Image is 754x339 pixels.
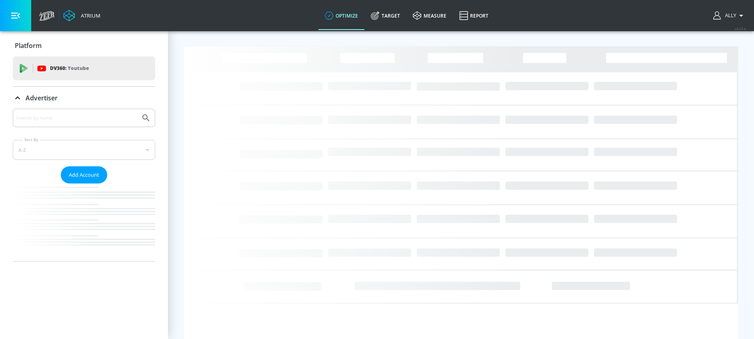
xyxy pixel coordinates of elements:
[318,1,364,30] a: optimize
[13,109,155,261] div: Advertiser
[69,170,99,179] span: Add Account
[735,26,746,31] span: v 4.25.4
[15,41,42,50] p: Platform
[63,10,100,22] a: Atrium
[61,166,107,183] button: Add Account
[722,13,736,18] span: login as: ally.mcculloch@zefr.com
[453,1,495,30] a: Report
[50,64,89,73] p: DV360:
[406,1,453,30] a: measure
[68,64,89,72] p: Youtube
[13,87,155,109] div: Advertiser
[13,140,155,160] div: A-Z
[713,11,746,20] button: Ally
[23,137,40,142] label: Sort By
[13,34,155,57] div: Platform
[26,94,58,102] p: Advertiser
[13,183,155,261] nav: list of Advertiser
[13,56,155,80] div: DV360: Youtube
[16,113,137,123] input: Search by name
[364,1,406,30] a: Target
[78,12,100,19] div: Atrium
